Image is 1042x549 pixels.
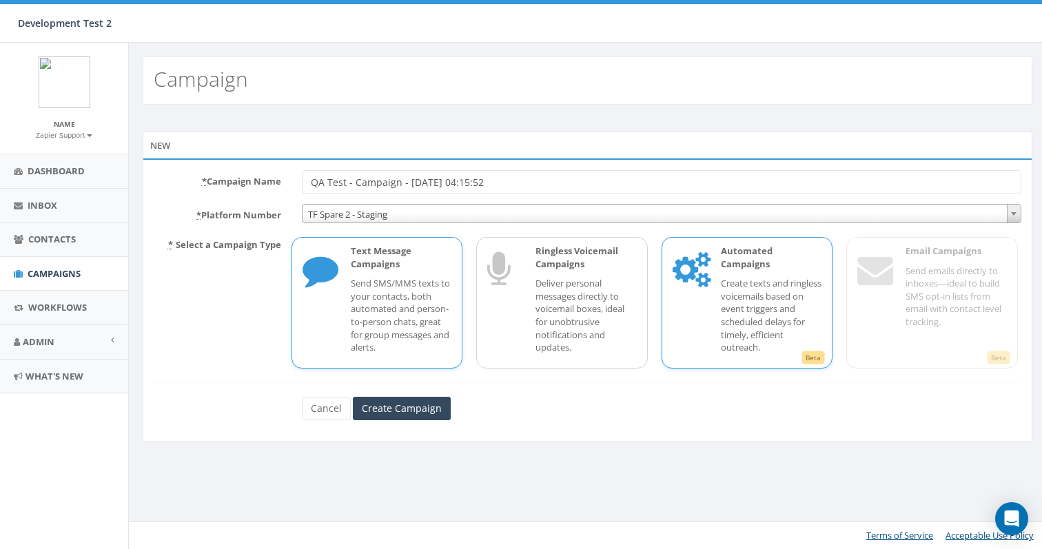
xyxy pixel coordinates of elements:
[143,132,1032,159] div: New
[946,529,1034,541] a: Acceptable Use Policy
[303,205,1021,224] span: TF Spare 2 - Staging
[351,245,452,270] p: Text Message Campaigns
[54,119,75,129] small: Name
[23,335,54,348] span: Admin
[801,351,825,364] span: Beta
[39,56,90,108] img: logo.png
[302,204,1021,223] span: TF Spare 2 - Staging
[28,199,57,211] span: Inbox
[202,175,207,187] abbr: required
[176,238,281,251] span: Select a Campaign Type
[18,17,112,30] span: Development Test 2
[302,397,351,420] a: Cancel
[143,204,292,222] label: Platform Number
[987,351,1010,364] span: Beta
[535,277,637,353] p: Deliver personal messages directly to voicemail boxes, ideal for unobtrusive notifications and up...
[351,277,452,353] p: Send SMS/MMS texts to your contacts, both automated and person-to-person chats, great for group m...
[721,277,822,353] p: Create texts and ringless voicemails based on event triggers and scheduled delays for timely, eff...
[196,209,201,221] abbr: required
[353,397,451,420] input: Create Campaign
[535,245,637,270] p: Ringless Voicemail Campaigns
[154,68,248,90] h2: Campaign
[28,301,87,313] span: Workflows
[28,267,81,280] span: Campaigns
[28,233,76,245] span: Contacts
[143,170,292,188] label: Campaign Name
[721,245,822,270] p: Automated Campaigns
[36,130,92,140] small: Zapier Support
[302,170,1021,194] input: Enter Campaign Name
[25,370,83,382] span: What's New
[28,165,85,177] span: Dashboard
[36,128,92,141] a: Zapier Support
[866,529,933,541] a: Terms of Service
[995,502,1028,535] div: Open Intercom Messenger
